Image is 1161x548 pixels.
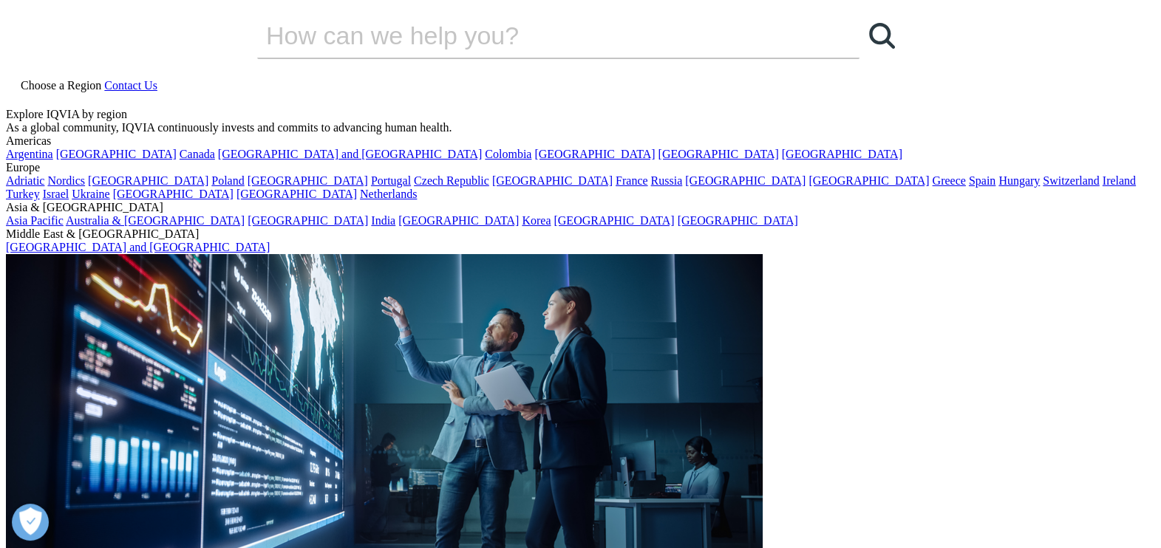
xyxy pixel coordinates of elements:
[113,188,234,200] a: [GEOGRAPHIC_DATA]
[43,188,69,200] a: Israel
[1103,174,1136,187] a: Ireland
[658,148,779,160] a: [GEOGRAPHIC_DATA]
[248,214,368,227] a: [GEOGRAPHIC_DATA]
[6,161,1155,174] div: Europe
[236,188,357,200] a: [GEOGRAPHIC_DATA]
[685,174,806,187] a: [GEOGRAPHIC_DATA]
[371,174,411,187] a: Portugal
[180,148,215,160] a: Canada
[932,174,965,187] a: Greece
[6,201,1155,214] div: Asia & [GEOGRAPHIC_DATA]
[257,13,817,58] input: Search
[6,108,1155,121] div: Explore IQVIA by region
[211,174,244,187] a: Poland
[859,13,904,58] a: Search
[248,174,368,187] a: [GEOGRAPHIC_DATA]
[969,174,995,187] a: Spain
[492,174,613,187] a: [GEOGRAPHIC_DATA]
[88,174,208,187] a: [GEOGRAPHIC_DATA]
[6,174,44,187] a: Adriatic
[21,79,101,92] span: Choose a Region
[12,504,49,541] button: Open Preferences
[869,23,895,49] svg: Search
[6,148,53,160] a: Argentina
[6,241,270,253] a: [GEOGRAPHIC_DATA] and [GEOGRAPHIC_DATA]
[782,148,902,160] a: [GEOGRAPHIC_DATA]
[6,134,1155,148] div: Americas
[808,174,929,187] a: [GEOGRAPHIC_DATA]
[998,174,1040,187] a: Hungary
[398,214,519,227] a: [GEOGRAPHIC_DATA]
[47,174,85,187] a: Nordics
[6,121,1155,134] div: As a global community, IQVIA continuously invests and commits to advancing human health.
[1043,174,1099,187] a: Switzerland
[66,214,245,227] a: Australia & [GEOGRAPHIC_DATA]
[534,148,655,160] a: [GEOGRAPHIC_DATA]
[56,148,177,160] a: [GEOGRAPHIC_DATA]
[678,214,798,227] a: [GEOGRAPHIC_DATA]
[6,227,1155,241] div: Middle East & [GEOGRAPHIC_DATA]
[616,174,648,187] a: France
[6,214,64,227] a: Asia Pacific
[6,188,40,200] a: Turkey
[371,214,395,227] a: India
[554,214,674,227] a: [GEOGRAPHIC_DATA]
[72,188,110,200] a: Ukraine
[522,214,551,227] a: Korea
[218,148,482,160] a: [GEOGRAPHIC_DATA] and [GEOGRAPHIC_DATA]
[360,188,417,200] a: Netherlands
[651,174,683,187] a: Russia
[485,148,531,160] a: Colombia
[414,174,489,187] a: Czech Republic
[104,79,157,92] a: Contact Us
